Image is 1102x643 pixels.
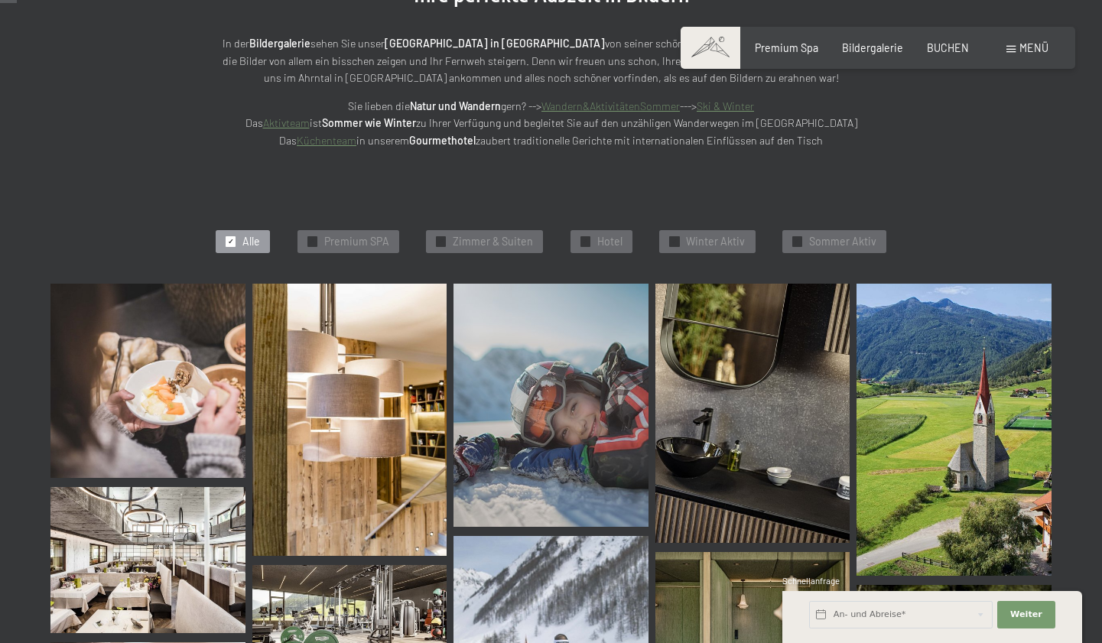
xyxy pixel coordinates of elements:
[842,41,903,54] a: Bildergalerie
[782,576,840,586] span: Schnellanfrage
[541,99,680,112] a: Wandern&AktivitätenSommer
[857,284,1052,576] img: Bildergalerie
[228,237,234,246] span: ✓
[410,99,501,112] strong: Natur und Wandern
[1019,41,1048,54] span: Menü
[686,234,745,249] span: Winter Aktiv
[215,98,888,150] p: Sie lieben die gern? --> ---> Das ist zu Ihrer Verfügung und begleitet Sie auf den unzähligen Wan...
[309,237,315,246] span: ✓
[438,237,444,246] span: ✓
[215,35,888,87] p: In der sehen Sie unser von seiner schönsten Seite. Mit Bedacht ausgewählt, sollen die Bilder von ...
[655,284,850,543] img: Bildergalerie
[249,37,310,50] strong: Bildergalerie
[671,237,678,246] span: ✓
[322,116,416,129] strong: Sommer wie Winter
[597,234,623,249] span: Hotel
[409,134,476,147] strong: Gourmethotel
[385,37,605,50] strong: [GEOGRAPHIC_DATA] in [GEOGRAPHIC_DATA]
[242,234,260,249] span: Alle
[1010,609,1042,621] span: Weiter
[297,134,356,147] a: Küchenteam
[324,234,389,249] span: Premium SPA
[809,234,876,249] span: Sommer Aktiv
[50,487,245,633] img: Bildergalerie
[582,237,588,246] span: ✓
[453,234,533,249] span: Zimmer & Suiten
[263,116,310,129] a: Aktivteam
[453,284,649,527] img: Bildergalerie
[927,41,969,54] a: BUCHEN
[997,601,1055,628] button: Weiter
[252,284,447,556] img: Bildergalerie
[794,237,800,246] span: ✓
[50,284,245,479] img: Bildergalerie
[697,99,754,112] a: Ski & Winter
[755,41,818,54] a: Premium Spa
